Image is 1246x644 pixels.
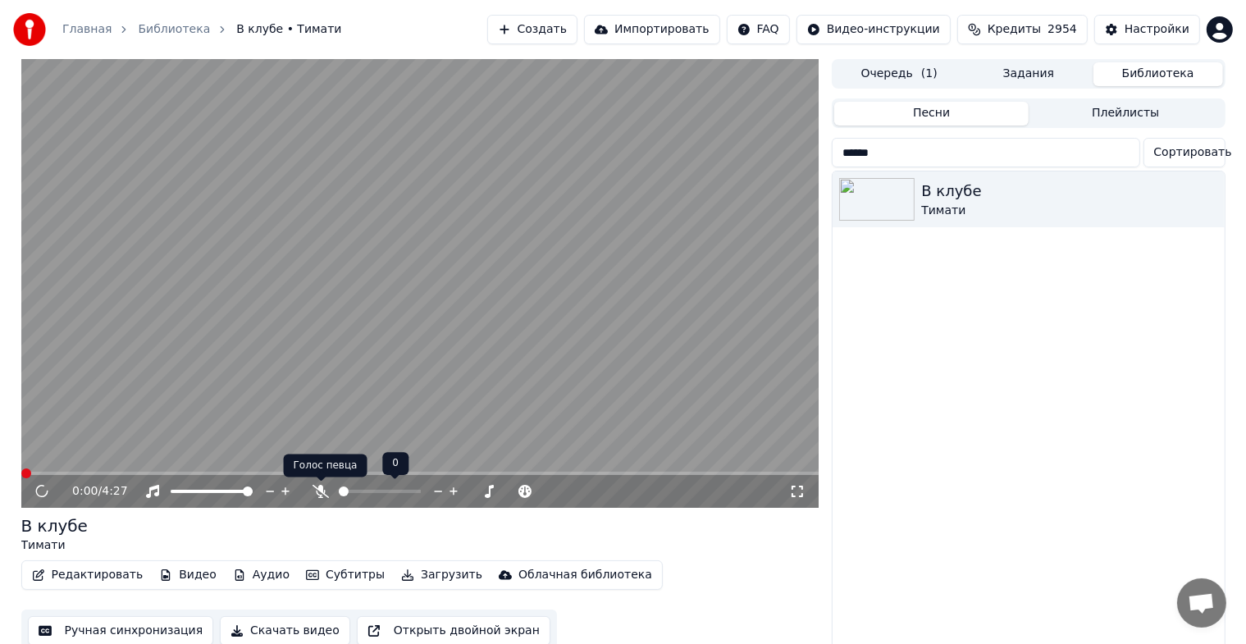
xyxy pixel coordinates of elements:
button: Кредиты2954 [957,15,1088,44]
button: Видео-инструкции [796,15,951,44]
img: youka [13,13,46,46]
span: 2954 [1047,21,1077,38]
span: В клубе • Тимати [236,21,341,38]
button: Импортировать [584,15,720,44]
button: Задания [964,62,1093,86]
button: Загрузить [395,564,489,587]
button: Создать [487,15,577,44]
div: 0 [382,452,408,475]
button: Аудио [226,564,296,587]
span: Сортировать [1154,144,1232,161]
div: Открытый чат [1177,578,1226,628]
span: ( 1 ) [921,66,938,82]
button: Видео [153,564,223,587]
button: Песни [834,102,1029,126]
button: FAQ [727,15,790,44]
nav: breadcrumb [62,21,341,38]
div: / [72,483,112,500]
div: Тимати [921,203,1217,219]
span: 4:27 [102,483,127,500]
div: Облачная библиотека [518,567,652,583]
span: Кредиты [988,21,1041,38]
div: Тимати [21,537,88,554]
button: Очередь [834,62,964,86]
button: Настройки [1094,15,1200,44]
button: Библиотека [1093,62,1223,86]
span: 0:00 [72,483,98,500]
a: Главная [62,21,112,38]
div: В клубе [921,180,1217,203]
div: В клубе [21,514,88,537]
button: Редактировать [25,564,150,587]
div: Настройки [1125,21,1189,38]
button: Субтитры [299,564,391,587]
button: Плейлисты [1029,102,1223,126]
div: Голос певца [284,454,367,477]
a: Библиотека [138,21,210,38]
